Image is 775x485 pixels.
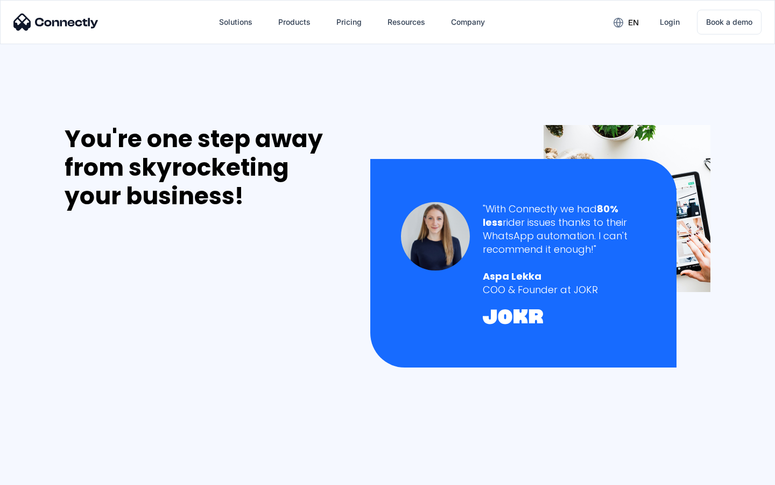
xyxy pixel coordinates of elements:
[219,15,252,30] div: Solutions
[387,15,425,30] div: Resources
[22,466,65,481] ul: Language list
[65,125,348,210] div: You're one step away from skyrocketing your business!
[336,15,362,30] div: Pricing
[451,15,485,30] div: Company
[13,13,98,31] img: Connectly Logo
[628,15,639,30] div: en
[483,269,541,283] strong: Aspa Lekka
[483,202,618,229] strong: 80% less
[483,283,646,296] div: COO & Founder at JOKR
[651,9,688,35] a: Login
[278,15,311,30] div: Products
[65,223,226,470] iframe: Form 0
[328,9,370,35] a: Pricing
[660,15,680,30] div: Login
[11,466,65,481] aside: Language selected: English
[483,202,646,257] div: "With Connectly we had rider issues thanks to their WhatsApp automation. I can't recommend it eno...
[697,10,762,34] a: Book a demo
